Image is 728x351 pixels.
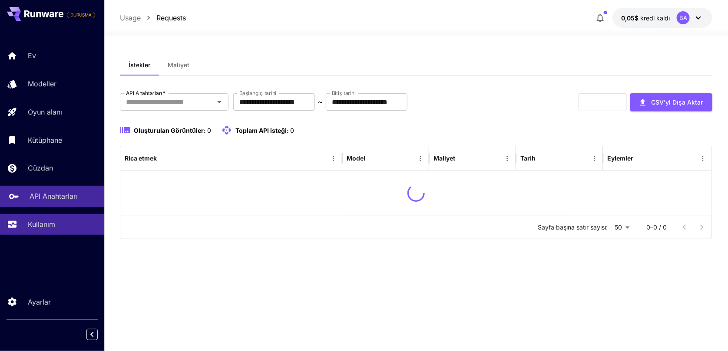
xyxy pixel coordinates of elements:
div: Kenar çubuğunu daralt [93,327,104,342]
font: kredi kaldı [640,14,670,22]
font: DURUŞMA [70,12,92,17]
font: Bitiş tarihi [332,90,356,96]
font: İstekler [129,61,150,69]
button: Düzenlemek [456,152,468,164]
font: 0,05$ [621,14,639,22]
button: CSV'yi dışa aktar [630,93,712,111]
a: Usage [120,13,141,23]
button: Kenar çubuğunu daralt [86,329,98,340]
button: 0,05 dolarBA [612,8,712,28]
font: Tarih [520,154,536,162]
button: Menü [589,152,601,164]
font: Cüzdan [28,164,53,172]
font: Ev [28,51,36,60]
font: Rica etmek [125,154,157,162]
font: Modeller [28,79,56,88]
button: Düzenlemek [366,152,378,164]
font: 0–0 / 0 [647,223,667,231]
font: Kullanım [28,220,55,229]
font: Model [347,154,365,162]
button: Düzenlemek [536,152,549,164]
font: Sayfa başına satır sayısı: [538,223,608,231]
button: Menü [328,152,340,164]
div: 0,05 dolar [621,13,670,23]
font: API Anahtarları [126,90,162,96]
font: CSV'yi dışa aktar [651,98,703,106]
font: Toplam API isteği: [235,127,289,134]
font: 0 [290,127,294,134]
font: 0 [207,127,211,134]
span: Platformun tüm işlevlerini etkinleştirmek için ödeme kartınızı ekleyin. [67,10,95,20]
button: Menü [697,152,709,164]
font: Ayarlar [28,298,51,306]
a: Requests [156,13,186,23]
nav: ekmek kırıntısı [120,13,186,23]
button: Düzenlemek [158,152,170,164]
font: BA [679,14,687,21]
font: 50 [615,223,622,231]
font: Eylemler [608,154,634,162]
font: Oyun alanı [28,108,62,116]
button: Menü [414,152,427,164]
font: Oluşturulan Görüntüler: [134,127,206,134]
button: Menü [501,152,513,164]
font: Maliyet [168,61,189,69]
font: Kütüphane [28,136,62,144]
font: ~ [318,98,323,106]
button: Açık [213,96,225,108]
font: Başlangıç ​​tarihi [239,90,277,96]
font: API Anahtarları [30,192,78,200]
font: Maliyet [433,154,455,162]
